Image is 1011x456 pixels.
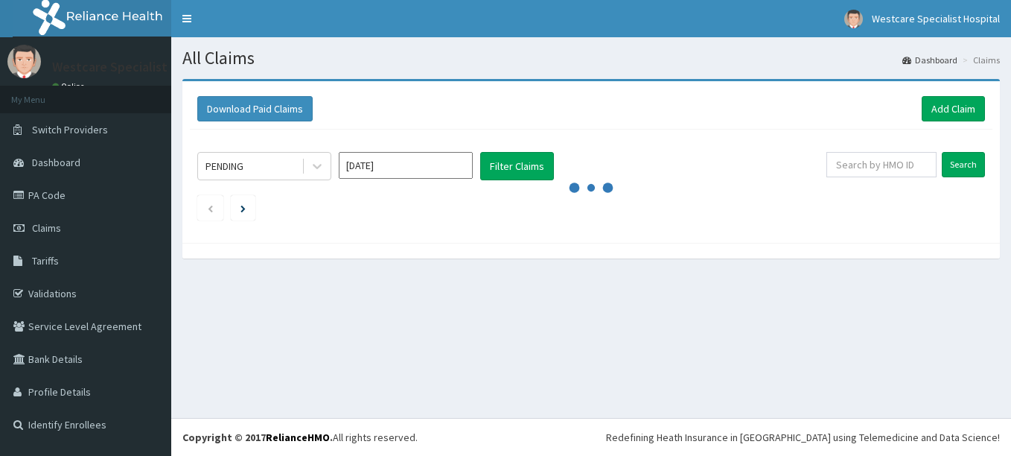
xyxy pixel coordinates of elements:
[606,430,1000,445] div: Redefining Heath Insurance in [GEOGRAPHIC_DATA] using Telemedicine and Data Science!
[959,54,1000,66] li: Claims
[872,12,1000,25] span: Westcare Specialist Hospital
[339,152,473,179] input: Select Month and Year
[902,54,957,66] a: Dashboard
[52,81,88,92] a: Online
[569,165,613,210] svg: audio-loading
[826,152,937,177] input: Search by HMO ID
[240,201,246,215] a: Next page
[205,159,243,174] div: PENDING
[32,156,80,169] span: Dashboard
[844,10,863,28] img: User Image
[922,96,985,121] a: Add Claim
[182,48,1000,68] h1: All Claims
[197,96,313,121] button: Download Paid Claims
[7,45,41,78] img: User Image
[32,221,61,235] span: Claims
[171,418,1011,456] footer: All rights reserved.
[942,152,985,177] input: Search
[52,60,220,74] p: Westcare Specialist Hospital
[32,123,108,136] span: Switch Providers
[266,431,330,444] a: RelianceHMO
[182,431,333,444] strong: Copyright © 2017 .
[207,201,214,215] a: Previous page
[480,152,554,180] button: Filter Claims
[32,254,59,267] span: Tariffs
